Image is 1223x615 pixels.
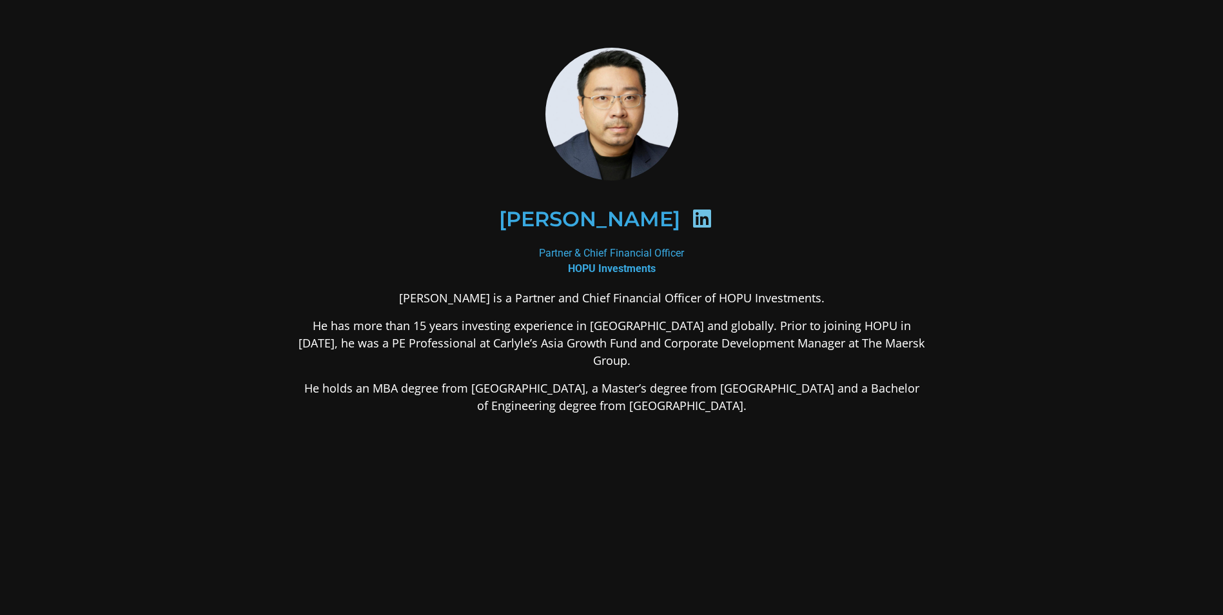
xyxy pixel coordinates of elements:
div: Partner & Chief Financial Officer [298,246,925,277]
b: HOPU Investments [568,262,656,275]
p: [PERSON_NAME] is a Partner and Chief Financial Officer of HOPU Investments. [298,289,925,307]
p: He has more than 15 years investing experience in [GEOGRAPHIC_DATA] and globally. Prior to joinin... [298,317,925,369]
h2: [PERSON_NAME] [499,209,680,229]
p: He holds an MBA degree from [GEOGRAPHIC_DATA], a Master’s degree from [GEOGRAPHIC_DATA] and a Bac... [298,380,925,415]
